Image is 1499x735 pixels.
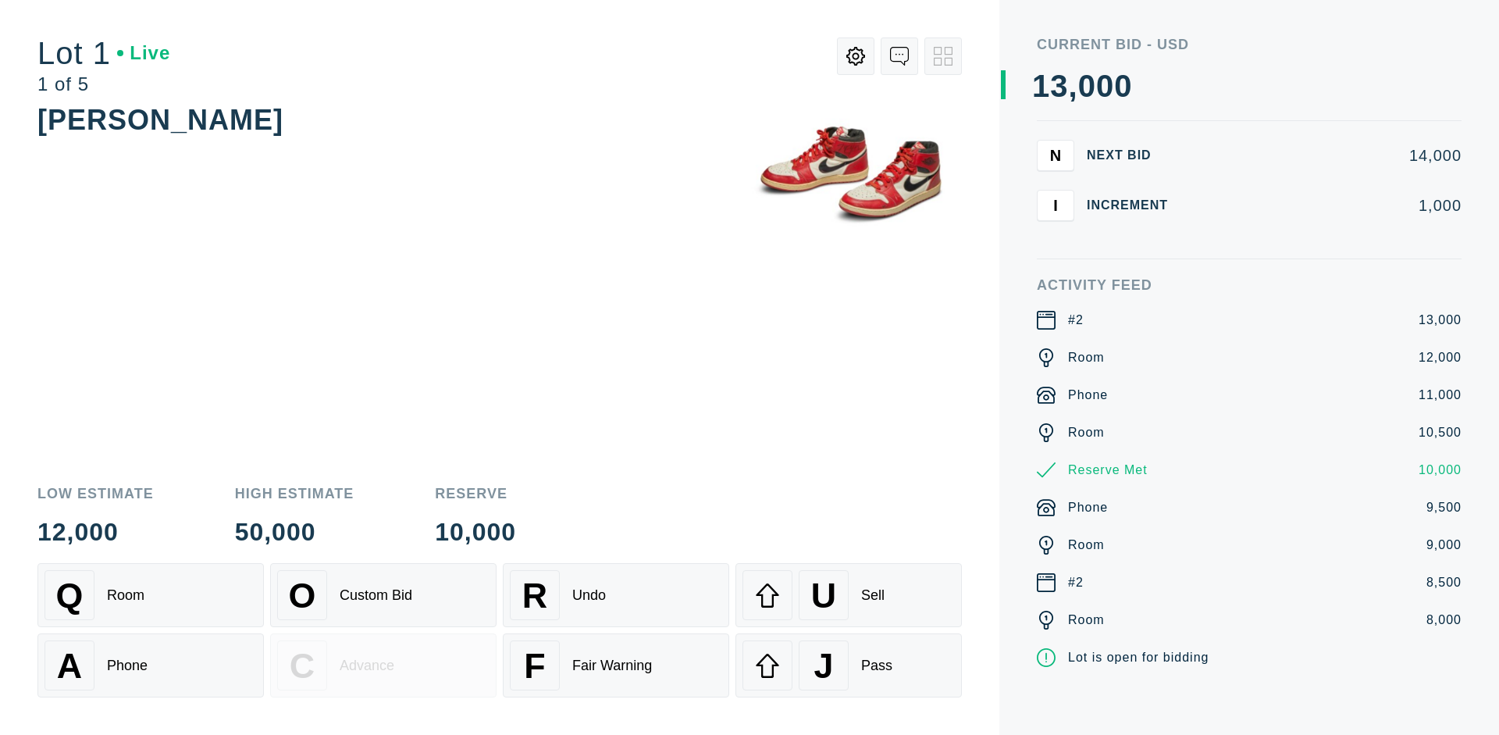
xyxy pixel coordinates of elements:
span: Q [56,576,84,615]
span: I [1053,196,1058,214]
button: QRoom [37,563,264,627]
div: 1 [1032,70,1050,102]
div: Activity Feed [1037,278,1462,292]
span: J [814,646,833,686]
div: Sell [861,587,885,604]
div: 10,000 [435,519,516,544]
button: APhone [37,633,264,698]
button: OCustom Bid [270,563,497,627]
div: Phone [1068,498,1108,517]
div: 12,000 [1419,348,1462,367]
div: 1 of 5 [37,75,170,94]
div: Reserve Met [1068,461,1148,480]
div: Lot is open for bidding [1068,648,1209,667]
span: O [289,576,316,615]
div: #2 [1068,573,1084,592]
div: 1,000 [1193,198,1462,213]
span: F [524,646,545,686]
div: Increment [1087,199,1180,212]
div: 0 [1096,70,1114,102]
div: Room [1068,348,1105,367]
div: Fair Warning [572,658,652,674]
div: Undo [572,587,606,604]
div: 14,000 [1193,148,1462,163]
div: 10,000 [1419,461,1462,480]
span: A [57,646,82,686]
div: High Estimate [235,487,354,501]
div: 9,500 [1426,498,1462,517]
div: Room [107,587,144,604]
div: , [1069,70,1078,383]
div: 50,000 [235,519,354,544]
div: Phone [1068,386,1108,405]
div: Pass [861,658,892,674]
button: I [1037,190,1074,221]
div: Current Bid - USD [1037,37,1462,52]
div: Live [117,44,170,62]
div: Room [1068,423,1105,442]
div: Custom Bid [340,587,412,604]
div: Reserve [435,487,516,501]
span: N [1050,146,1061,164]
div: 13,000 [1419,311,1462,330]
span: C [290,646,315,686]
div: 8,000 [1426,611,1462,630]
div: 9,000 [1426,536,1462,555]
div: #2 [1068,311,1084,330]
div: 10,500 [1419,423,1462,442]
div: 0 [1078,70,1096,102]
div: 8,500 [1426,573,1462,592]
button: USell [735,563,962,627]
div: 12,000 [37,519,154,544]
button: RUndo [503,563,729,627]
div: 11,000 [1419,386,1462,405]
div: Lot 1 [37,37,170,69]
button: CAdvance [270,633,497,698]
div: 0 [1114,70,1132,102]
span: U [811,576,836,615]
button: N [1037,140,1074,171]
div: Room [1068,611,1105,630]
button: JPass [735,633,962,698]
button: FFair Warning [503,633,729,698]
div: Low Estimate [37,487,154,501]
div: Phone [107,658,148,674]
div: Next Bid [1087,149,1180,162]
div: [PERSON_NAME] [37,104,283,136]
div: Room [1068,536,1105,555]
div: 3 [1050,70,1068,102]
div: Advance [340,658,394,674]
span: R [522,576,547,615]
